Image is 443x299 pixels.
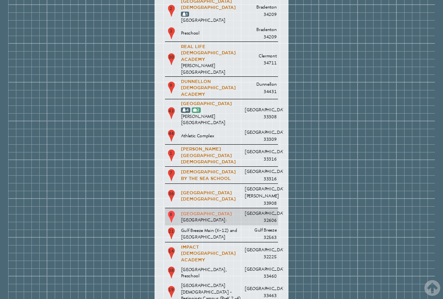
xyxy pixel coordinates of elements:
[245,81,276,95] p: Dunnellon 34431
[245,129,276,143] p: [GEOGRAPHIC_DATA] 33309
[245,210,276,224] p: [GEOGRAPHIC_DATA] 32606
[245,3,276,18] p: Bradenton 34209
[245,266,276,280] p: [GEOGRAPHIC_DATA] 33460
[193,107,200,112] a: 2
[245,226,276,241] p: Gulf Breeze 32563
[181,79,236,97] a: Dunnellon [DEMOGRAPHIC_DATA] Academy
[167,107,176,120] p: 43
[167,189,176,202] p: 36
[167,210,176,223] p: 8
[245,52,276,67] p: Clermont 34711
[181,101,232,106] a: [GEOGRAPHIC_DATA]
[167,129,176,142] p: 44
[181,266,242,279] p: [GEOGRAPHIC_DATA], Preschool
[167,4,176,17] p: 2
[245,185,276,207] p: [GEOGRAPHIC_DATA][PERSON_NAME] 33908
[167,247,176,260] p: 14
[167,53,176,66] p: 30
[167,27,176,40] p: 3
[181,133,242,139] p: Athletic Complex
[181,17,242,23] p: [GEOGRAPHIC_DATA]
[245,106,276,121] p: [GEOGRAPHIC_DATA] 33308
[182,107,189,112] a: 4
[181,62,242,75] p: [PERSON_NAME][GEOGRAPHIC_DATA]
[245,168,276,182] p: [GEOGRAPHIC_DATA] 33316
[182,12,188,16] a: 1
[181,190,236,202] a: [GEOGRAPHIC_DATA][DEMOGRAPHIC_DATA]
[167,149,176,162] p: 1
[167,285,176,299] p: 19
[167,266,176,279] p: 38
[181,217,242,223] p: [GEOGRAPHIC_DATA]:
[181,244,236,263] a: Impact [DEMOGRAPHIC_DATA] Academy
[245,148,276,162] p: [GEOGRAPHIC_DATA] 33316
[181,227,242,240] p: Gulf Breeze Main (K–12) and [GEOGRAPHIC_DATA]
[181,146,236,164] a: [PERSON_NAME][GEOGRAPHIC_DATA][DEMOGRAPHIC_DATA]
[245,246,276,261] p: [GEOGRAPHIC_DATA] 32225
[181,30,242,36] p: Preschool
[181,44,236,62] a: Real Life [DEMOGRAPHIC_DATA] Academy
[181,211,232,216] a: [GEOGRAPHIC_DATA]
[181,113,242,126] p: [PERSON_NAME][GEOGRAPHIC_DATA]
[245,26,276,40] p: Bradenton 34209
[167,169,176,182] p: 7
[167,81,176,94] p: 9
[181,169,236,181] a: [DEMOGRAPHIC_DATA] By the Sea School
[167,227,176,240] p: 21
